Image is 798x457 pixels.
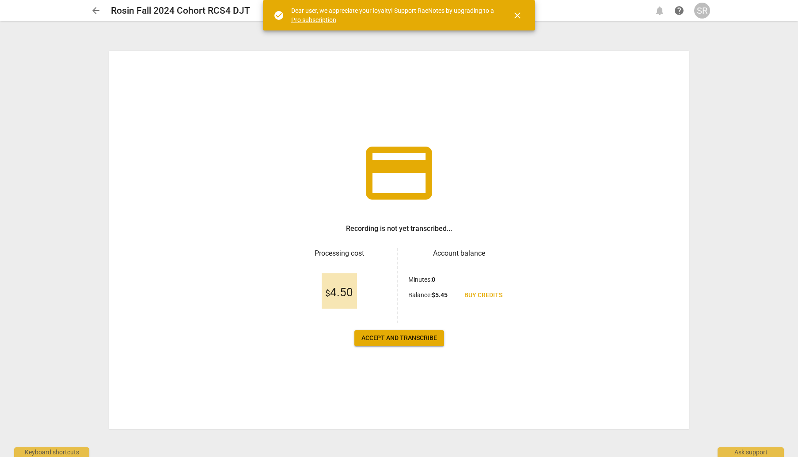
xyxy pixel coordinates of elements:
h2: Rosin Fall 2024 Cohort RCS4 DJT [111,5,250,16]
div: Ask support [718,447,784,457]
p: Balance : [408,291,448,300]
div: Keyboard shortcuts [14,447,89,457]
span: Accept and transcribe [361,334,437,343]
a: Help [671,3,687,19]
span: $ [325,288,330,298]
span: credit_card [359,133,439,213]
span: check_circle [274,10,284,21]
b: 0 [432,276,435,283]
span: 4.50 [325,286,353,299]
button: SR [694,3,710,19]
span: arrow_back [91,5,101,16]
h3: Recording is not yet transcribed... [346,223,452,234]
a: Pro subscription [291,16,336,23]
b: $ 5.45 [432,291,448,298]
div: Dear user, we appreciate your loyalty! Support RaeNotes by upgrading to a [291,6,496,24]
h3: Account balance [408,248,509,259]
button: Close [507,5,528,26]
h3: Processing cost [289,248,390,259]
span: Buy credits [464,291,502,300]
span: close [512,10,523,21]
p: Minutes : [408,275,435,284]
span: help [674,5,684,16]
a: Buy credits [457,287,509,303]
button: Accept and transcribe [354,330,444,346]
